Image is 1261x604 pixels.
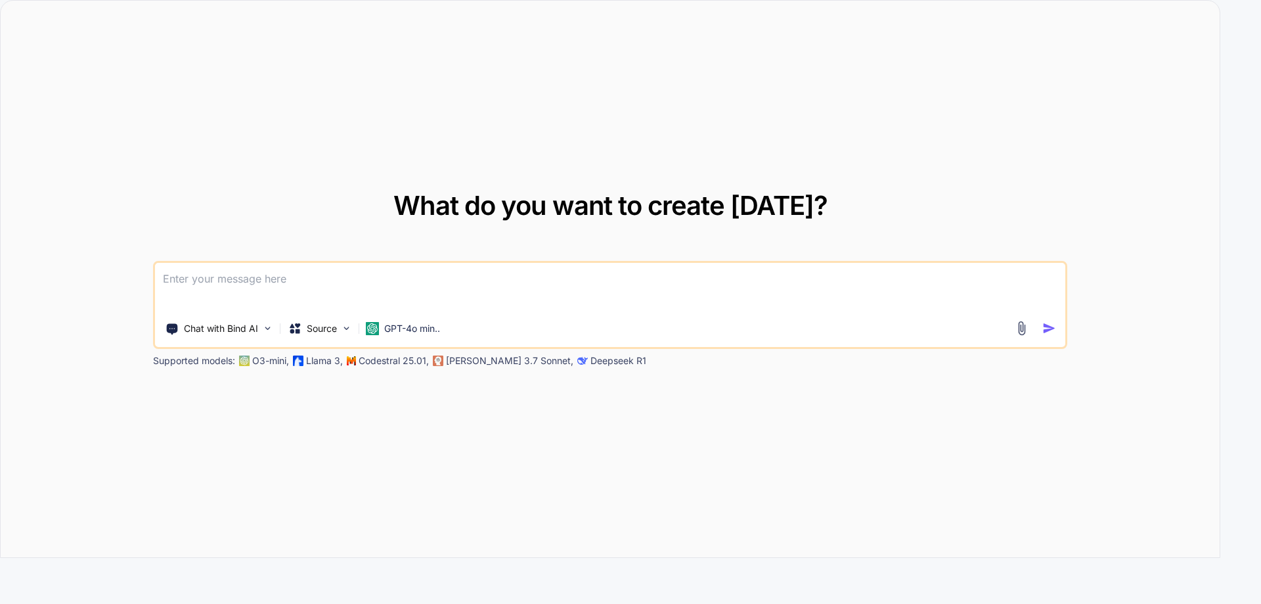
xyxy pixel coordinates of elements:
[153,354,235,367] p: Supported models:
[347,356,356,365] img: Mistral-AI
[393,189,828,221] span: What do you want to create [DATE]?
[1042,321,1056,335] img: icon
[366,322,379,335] img: GPT-4o mini
[446,354,573,367] p: [PERSON_NAME] 3.7 Sonnet,
[577,356,588,366] img: claude
[293,356,303,366] img: Llama2
[1014,321,1029,336] img: attachment
[306,354,343,367] p: Llama 3,
[307,322,337,335] p: Source
[359,354,429,367] p: Codestral 25.01,
[384,322,440,335] p: GPT-4o min..
[433,356,443,366] img: claude
[590,354,646,367] p: Deepseek R1
[239,356,250,366] img: GPT-4
[341,323,352,334] img: Pick Models
[262,323,273,334] img: Pick Tools
[252,354,289,367] p: O3-mini,
[184,322,258,335] p: Chat with Bind AI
